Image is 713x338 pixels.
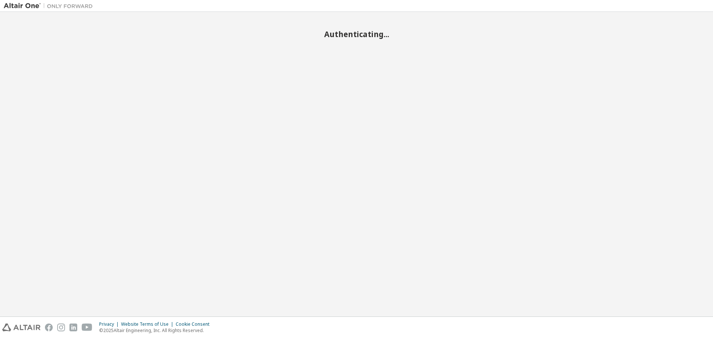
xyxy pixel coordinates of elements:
h2: Authenticating... [4,29,709,39]
img: youtube.svg [82,324,92,331]
div: Cookie Consent [176,321,214,327]
img: facebook.svg [45,324,53,331]
img: Altair One [4,2,97,10]
img: linkedin.svg [69,324,77,331]
img: instagram.svg [57,324,65,331]
img: altair_logo.svg [2,324,40,331]
div: Website Terms of Use [121,321,176,327]
div: Privacy [99,321,121,327]
p: © 2025 Altair Engineering, Inc. All Rights Reserved. [99,327,214,334]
